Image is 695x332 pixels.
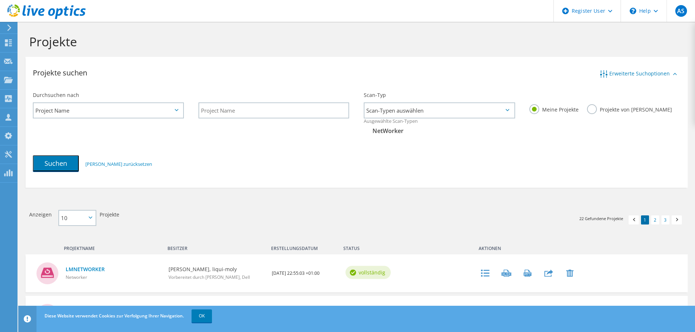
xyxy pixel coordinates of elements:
[364,127,404,135] div: NetWorker
[364,91,386,99] label: Scan-Typ
[364,103,514,118] span: Scan-Typen auswählen
[162,241,266,254] div: Besitzer
[529,104,579,113] label: Meine Projekte
[85,161,152,167] a: [PERSON_NAME] zurücksetzen
[266,241,317,254] div: Erstellungsdatum
[58,241,162,254] div: Projektname
[66,274,87,280] span: Networker
[33,155,79,171] button: Suchen
[272,269,320,277] div: [DATE] 22:55:03 +01:00
[66,265,161,273] a: LMNETWORKER
[641,215,649,224] a: 1
[61,214,86,222] span: 10
[587,104,672,113] label: Projekte von [PERSON_NAME]
[651,215,659,224] a: 2
[33,69,677,77] h1: Projekte suchen
[359,268,385,276] span: vollständig
[364,117,515,139] div: Ausgewählte Scan-Typen
[169,274,250,280] span: Vorbereitet durch [PERSON_NAME], Dell
[473,241,680,254] div: Aktionen
[169,265,250,273] b: [PERSON_NAME], liqui-moly
[661,215,669,224] a: 3
[33,91,79,99] label: Durchsuchen nach
[317,241,421,254] div: Status
[29,211,52,218] label: Anzeigen
[579,215,623,222] span: 22 Gefundene Projekte
[630,8,636,14] svg: \n
[29,34,680,49] h1: Projekte
[198,102,350,118] input: Project Name
[596,68,680,79] div: Erweiterte Suchoptionen
[192,309,212,323] a: OK
[675,5,687,17] span: AS
[100,211,119,218] label: Projekte
[45,313,184,319] span: Diese Website verwendet Cookies zur Verfolgung Ihrer Navigation.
